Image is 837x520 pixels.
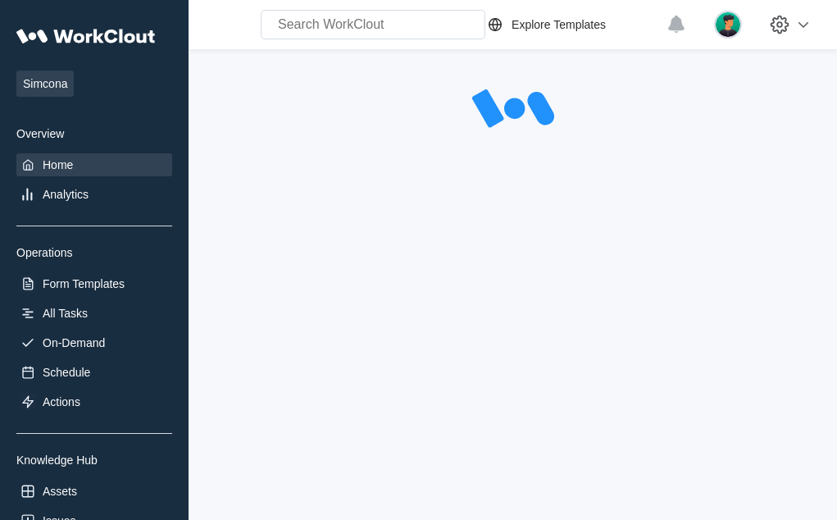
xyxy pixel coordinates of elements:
img: user.png [714,11,742,39]
div: Actions [43,395,80,408]
div: Knowledge Hub [16,454,172,467]
a: On-Demand [16,331,172,354]
input: Search WorkClout [261,10,485,39]
div: Operations [16,246,172,259]
a: Schedule [16,361,172,384]
a: Explore Templates [485,15,658,34]
a: Assets [16,480,172,503]
div: Analytics [43,188,89,201]
div: Explore Templates [512,18,606,31]
div: Schedule [43,366,90,379]
a: Analytics [16,183,172,206]
a: Home [16,153,172,176]
div: Home [43,158,73,171]
a: Actions [16,390,172,413]
span: Simcona [16,71,74,97]
div: All Tasks [43,307,88,320]
div: Overview [16,127,172,140]
div: Form Templates [43,277,125,290]
a: All Tasks [16,302,172,325]
div: On-Demand [43,336,105,349]
a: Form Templates [16,272,172,295]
